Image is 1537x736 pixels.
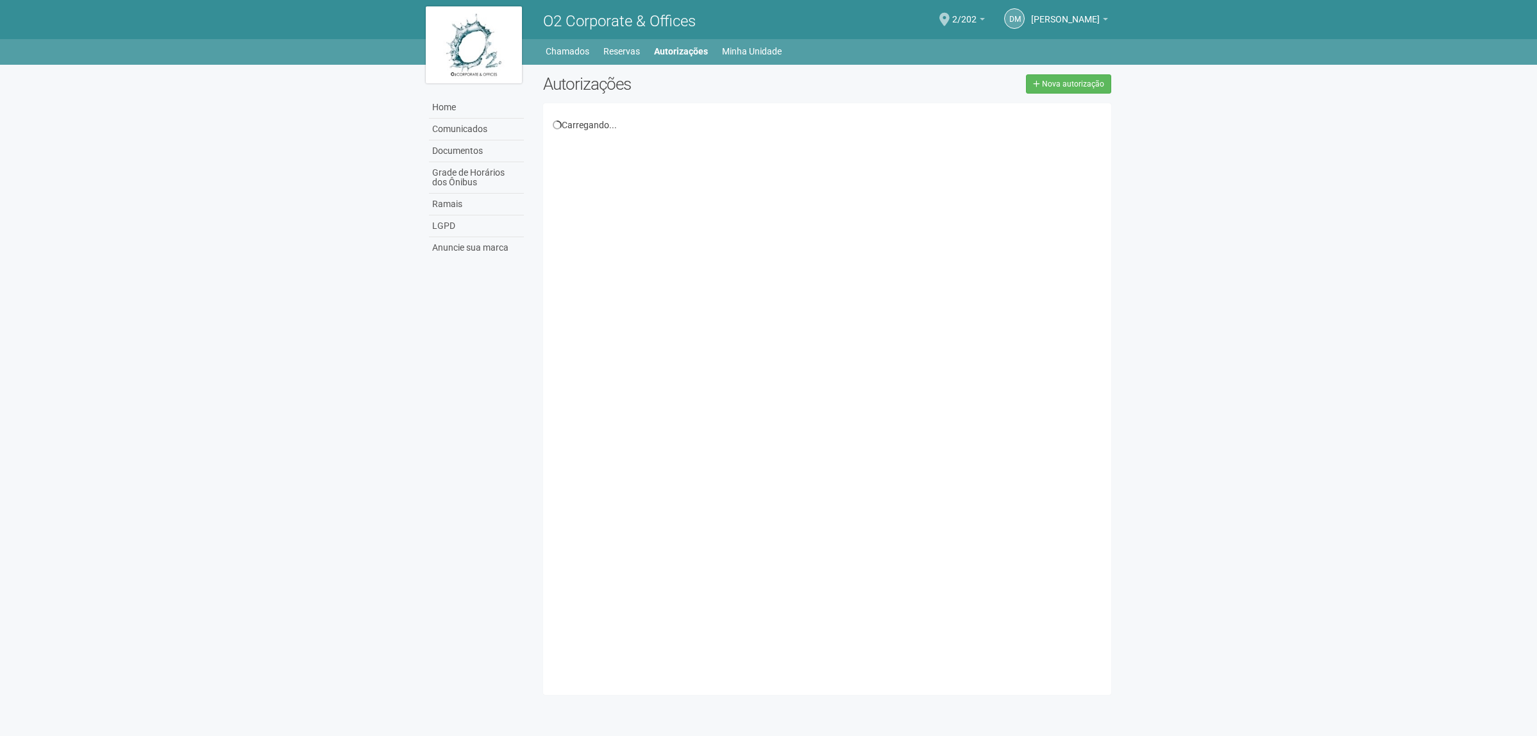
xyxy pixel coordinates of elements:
a: Minha Unidade [722,42,782,60]
a: Autorizações [654,42,708,60]
a: [PERSON_NAME] [1031,16,1108,26]
a: Ramais [429,194,524,215]
span: Nova autorização [1042,79,1104,88]
a: Comunicados [429,119,524,140]
a: 2/202 [952,16,985,26]
a: Grade de Horários dos Ônibus [429,162,524,194]
a: Anuncie sua marca [429,237,524,258]
a: Home [429,97,524,119]
a: Chamados [546,42,589,60]
span: O2 Corporate & Offices [543,12,696,30]
a: LGPD [429,215,524,237]
a: Reservas [603,42,640,60]
span: 2/202 [952,2,977,24]
a: DM [1004,8,1025,29]
div: Carregando... [553,119,1102,131]
span: DIEGO MEDEIROS [1031,2,1100,24]
a: Documentos [429,140,524,162]
a: Nova autorização [1026,74,1111,94]
h2: Autorizações [543,74,818,94]
img: logo.jpg [426,6,522,83]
